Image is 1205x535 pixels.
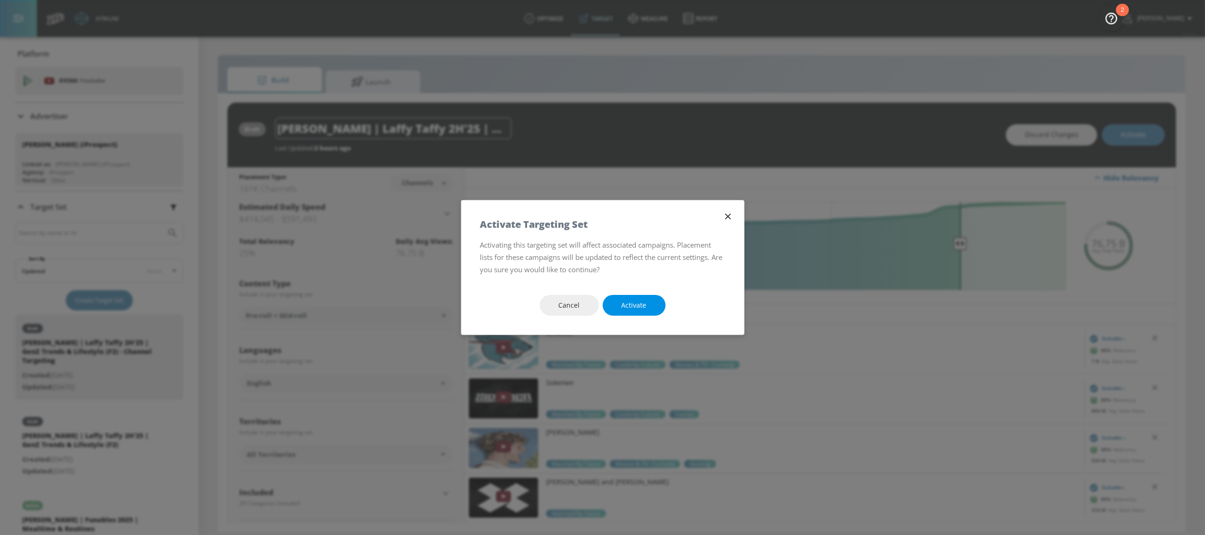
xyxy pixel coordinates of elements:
[480,219,588,229] h5: Activate Targeting Set
[480,239,725,276] p: Activating this targeting set will affect associated campaigns. Placement lists for these campaig...
[622,300,647,311] span: Activate
[540,295,599,316] button: Cancel
[1098,5,1125,31] button: Open Resource Center, 2 new notifications
[1121,10,1124,22] div: 2
[559,300,580,311] span: Cancel
[603,295,666,316] button: Activate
